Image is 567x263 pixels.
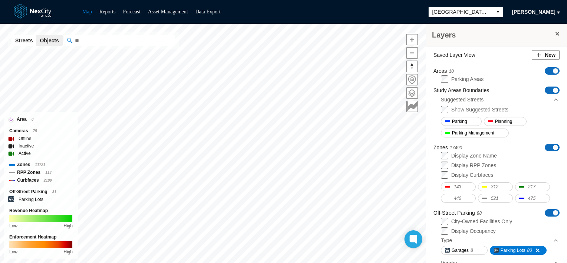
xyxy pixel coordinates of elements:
a: Asset Management [148,9,188,14]
div: Cameras [9,127,73,135]
button: Layers management [406,87,418,99]
div: Off-Street Parking [9,188,73,196]
button: Home [406,74,418,85]
div: RPP Zones [9,169,73,176]
span: 113 [45,171,52,175]
button: Zoom out [406,47,418,59]
div: Suggested Streets [441,96,484,103]
label: Show Suggested Streets [451,107,508,113]
a: Map [82,9,92,14]
a: Forecast [123,9,140,14]
span: 521 [491,195,498,202]
div: High [63,222,73,230]
label: Display Curbfaces [451,172,494,178]
span: Planning [495,118,512,125]
span: 88 [477,211,482,216]
div: Suggested Streets [441,94,559,105]
span: 75 [33,129,37,133]
button: 217 [515,182,550,191]
div: Curbfaces [9,176,73,184]
button: Parking Management [441,129,509,137]
label: Areas [433,67,454,75]
button: select [493,7,503,17]
button: 475 [515,194,550,203]
button: Zoom in [406,34,418,45]
span: Parking Lots [501,247,525,254]
div: Type [441,235,559,246]
span: 10 [449,69,454,74]
button: Planning [484,117,527,126]
button: 521 [478,194,513,203]
label: Saved Layer View [433,51,475,59]
span: 217 [528,183,535,191]
button: Streets [12,35,36,46]
button: Key metrics [406,101,418,112]
span: 2109 [44,178,52,182]
label: Off-Street Parking [433,209,482,217]
label: Parking Lots [19,196,43,203]
span: New [545,51,555,59]
button: 440 [441,194,476,203]
label: Display RPP Zones [451,162,496,168]
span: 475 [528,195,535,202]
span: Zoom out [407,48,417,58]
button: Parking [441,117,482,126]
span: Zoom in [407,34,417,45]
span: 312 [491,183,498,191]
button: [PERSON_NAME] [507,6,560,18]
label: Display Occupancy [451,228,496,234]
label: Zones [433,144,462,152]
span: 143 [454,183,461,191]
span: 80 [527,247,532,254]
button: New [532,50,560,60]
button: Reset bearing to north [406,61,418,72]
button: Garages8 [441,246,488,255]
span: Parking Management [452,129,494,137]
span: Objects [40,37,59,44]
div: Type [441,237,452,244]
span: 31 [52,190,56,194]
a: Data Export [195,9,220,14]
a: Reports [99,9,116,14]
span: [GEOGRAPHIC_DATA][PERSON_NAME] [432,8,489,16]
span: 0 [32,117,34,121]
div: Enforcement Heatmap [9,233,73,241]
span: 17490 [450,145,462,150]
span: Parking [452,118,467,125]
div: Zones [9,161,73,169]
img: revenue [9,215,72,222]
div: Area [9,116,73,123]
span: Streets [15,37,33,44]
button: 312 [478,182,513,191]
button: Objects [36,35,62,46]
div: Low [9,248,17,256]
label: Offline [19,135,31,142]
label: Parking Areas [451,76,484,82]
label: Display Zone Name [451,153,497,159]
label: City-Owned Facilities Only [451,218,512,224]
label: Inactive [19,142,34,150]
span: Garages [452,247,469,254]
span: Reset bearing to north [407,61,417,72]
h3: Layers [432,30,554,40]
span: 11721 [35,163,45,167]
span: 8 [471,247,473,254]
button: Parking Lots80 [490,246,547,255]
label: Active [19,150,31,157]
div: Low [9,222,17,230]
span: [PERSON_NAME] [512,8,555,16]
div: High [63,248,73,256]
label: Study Areas Boundaries [433,87,489,94]
div: Revenue Heatmap [9,207,73,214]
span: 440 [454,195,461,202]
button: 143 [441,182,476,191]
img: enforcement [9,241,72,248]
